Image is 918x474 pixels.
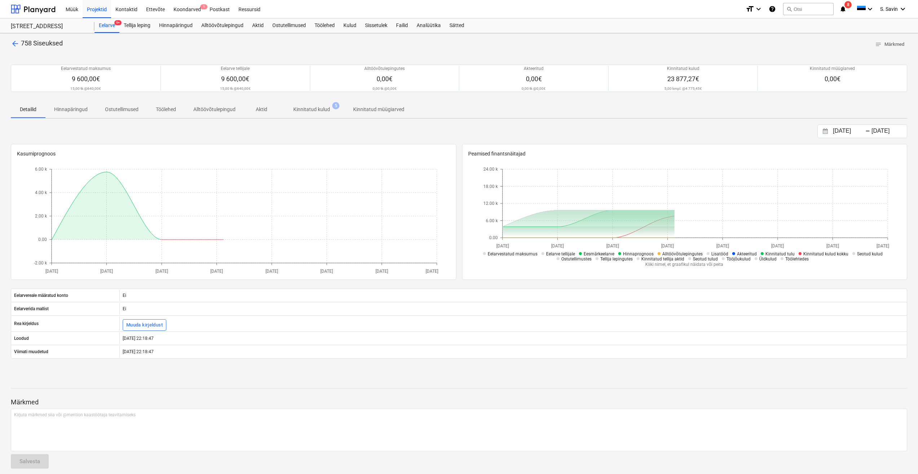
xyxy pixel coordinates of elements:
span: Eesmärkeelarve [584,251,614,256]
p: 5,00 kmpl. @ 4 775,45€ [664,86,702,91]
span: Eelarve tellijale [546,251,575,256]
a: Alltöövõtulepingud [197,18,248,33]
tspan: [DATE] [772,243,784,249]
span: 5 [332,102,339,109]
span: Töölehtedes [785,256,809,262]
button: Interact with the calendar and add the check-in date for your trip. [819,127,831,136]
p: Eelarverida mallist [14,306,49,312]
a: Tellija leping [119,18,155,33]
span: Lisatööd [711,251,728,256]
tspan: 6.00 k [35,167,47,172]
span: Akteeritud [737,251,757,256]
tspan: [DATE] [210,269,223,274]
tspan: [DATE] [45,269,58,274]
span: 0,00€ [377,75,392,83]
a: Analüütika [412,18,445,33]
tspan: [DATE] [552,243,564,249]
p: Kinnitatud kulud [293,106,330,113]
p: Kinnitatud kulud [667,66,699,72]
span: arrow_back [11,39,19,48]
button: Otsi [783,3,834,15]
tspan: 24.00 k [483,167,498,172]
span: Seotud tulud [693,256,718,262]
tspan: [DATE] [606,243,619,249]
p: 0,00 tk @ 0,00€ [373,86,397,91]
p: Detailid [19,106,37,113]
tspan: 12.00 k [483,201,498,206]
span: 8 [844,1,852,8]
span: 23 877,27€ [667,75,699,83]
p: Akteeritud [524,66,544,72]
span: Alltöövõtulepingutes [662,251,703,256]
span: Üldkulud [759,256,777,262]
tspan: 2.00 k [35,214,47,219]
span: 0,00€ [825,75,840,83]
div: Ei [119,303,907,315]
div: Töölehed [310,18,339,33]
div: Sissetulek [361,18,392,33]
span: 9 600,00€ [72,75,100,83]
a: Sätted [445,18,469,33]
div: [DATE] 22:18:47 [119,346,907,357]
p: 15,00 tk @ 640,00€ [70,86,101,91]
span: 9+ [114,20,122,25]
span: Kinnitatud kulud kokku [803,251,848,256]
i: notifications [839,5,847,13]
p: Peamised finantsnäitajad [468,150,901,158]
div: [STREET_ADDRESS] [11,23,86,30]
p: Kliki nimel, et graafikul näidata või peita [481,262,888,268]
span: 758 Siseuksed [21,39,63,47]
tspan: [DATE] [426,269,438,274]
span: S. Savin [880,6,898,12]
p: Alltöövõtulepingutes [364,66,405,72]
p: Eelarvereale määratud konto [14,293,68,299]
span: Eelarvestatud maksumus [488,251,537,256]
span: 0,00€ [526,75,542,83]
tspan: [DATE] [320,269,333,274]
div: [DATE] 22:18:47 [119,333,907,344]
p: Ostutellimused [105,106,139,113]
a: Failid [392,18,412,33]
span: Kinnitatud tellija aktid [641,256,684,262]
tspan: [DATE] [265,269,278,274]
div: - [865,129,870,133]
tspan: [DATE] [826,243,839,249]
p: 15,00 tk @ 640,00€ [220,86,251,91]
tspan: 18.00 k [483,184,498,189]
p: Eelarvestatud maksumus [61,66,111,72]
span: notes [875,41,882,48]
tspan: 0.00 [489,235,498,240]
div: Ei [119,290,907,301]
tspan: -2.00 k [34,260,47,265]
a: Hinnapäringud [155,18,197,33]
span: Kinnitatud tulu [765,251,795,256]
button: Märkmed [872,39,907,50]
span: 1 [200,4,207,9]
p: Märkmed [11,398,907,407]
span: Ostutellimustes [561,256,592,262]
button: Muuda kirjeldust [123,319,166,331]
a: Ostutellimused [268,18,310,33]
span: Tellija lepingutes [600,256,633,262]
p: 0,00 tk @ 0,00€ [522,86,546,91]
a: Aktid [248,18,268,33]
tspan: [DATE] [662,243,674,249]
span: 9 600,00€ [221,75,249,83]
a: Kulud [339,18,361,33]
span: Hinnaprognoos [623,251,654,256]
i: Abikeskus [769,5,776,13]
tspan: [DATE] [100,269,113,274]
i: keyboard_arrow_down [754,5,763,13]
tspan: [DATE] [155,269,168,274]
p: Kinnitatud müügiarved [353,106,404,113]
i: keyboard_arrow_down [899,5,907,13]
p: Hinnapäringud [54,106,88,113]
input: Algus [831,126,868,136]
